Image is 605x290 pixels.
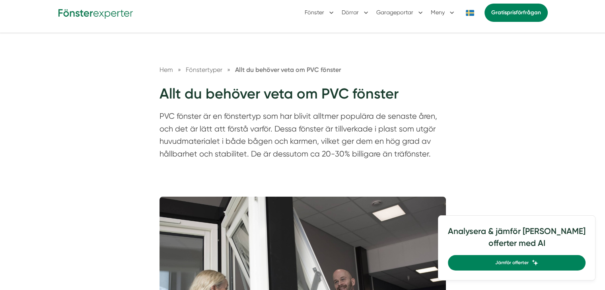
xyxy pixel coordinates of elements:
[58,6,133,19] img: Fönsterexperter Logotyp
[342,2,370,23] button: Dörrar
[186,66,224,73] a: Fönstertyper
[376,2,424,23] button: Garageportar
[448,225,586,255] h4: Analysera & jämför [PERSON_NAME] offerter med AI
[186,66,222,73] span: Fönstertyper
[235,66,341,73] a: Allt du behöver veta om PVC fönster
[178,65,181,75] span: »
[160,84,446,110] h1: Allt du behöver veta om PVC fönster
[305,2,335,23] button: Fönster
[160,110,446,164] p: PVC fönster är en fönstertyp som har blivit alltmer populära de senaste åren, och det är lätt att...
[160,65,446,75] nav: Breadcrumb
[448,255,586,271] a: Jämför offerter
[431,2,456,23] button: Meny
[495,259,529,267] span: Jämför offerter
[160,66,173,73] a: Hem
[484,4,548,22] a: Gratisprisförfrågan
[227,65,230,75] span: »
[491,9,507,16] span: Gratis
